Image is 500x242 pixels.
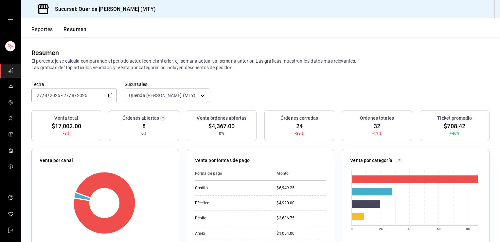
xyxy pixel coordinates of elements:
[54,115,78,122] h3: Venta total
[277,185,326,191] div: $6,949.25
[75,93,77,98] span: /
[437,115,472,122] h3: Ticket promedio
[142,122,146,131] span: 8
[295,131,304,136] span: -33%
[374,122,380,131] span: 32
[36,93,42,98] input: --
[296,122,303,131] span: 24
[77,93,88,98] input: ----
[195,157,250,164] p: Venta por formas de pago
[277,215,326,221] div: $3,686.75
[372,131,382,136] span: -11%
[197,115,246,122] h3: Venta órdenes abiertas
[208,122,235,131] span: $4,367.00
[31,26,53,37] button: Reportes
[277,231,326,236] div: $1,054.00
[63,26,87,37] button: Resumen
[31,82,117,87] label: Fecha
[71,93,75,98] input: --
[280,115,318,122] h3: Órdenes cerradas
[437,227,441,231] text: 6K
[195,185,260,191] div: Crédito
[8,17,13,22] button: open drawer
[277,200,326,206] div: $4,920.00
[129,92,196,99] span: Querida [PERSON_NAME] (MTY)
[195,200,260,206] div: Efectivo
[31,26,87,37] div: navigation tabs
[351,227,353,231] text: 0
[122,115,159,122] h3: Órdenes abiertas
[271,167,326,181] th: Monto
[52,122,81,131] span: $17,002.00
[42,93,44,98] span: /
[125,82,210,87] label: Sucursales
[450,131,460,136] span: +46%
[63,131,69,136] span: -3%
[69,93,71,98] span: /
[31,58,490,71] p: El porcentaje se calcula comparando el período actual con el anterior, ej. semana actual vs. sema...
[49,93,61,98] input: ----
[195,215,260,221] div: Debito
[466,227,470,231] text: 8K
[444,122,465,131] span: $708.42
[50,5,156,13] h3: Sucursal: Querida [PERSON_NAME] (MTY)
[63,93,69,98] input: --
[360,115,394,122] h3: Órdenes totales
[195,167,272,181] th: Forma de pago
[408,227,412,231] text: 4K
[219,131,224,136] span: 0%
[350,157,392,164] p: Venta por categoría
[31,48,59,58] div: Resumen
[61,93,62,98] span: -
[141,131,147,136] span: 0%
[195,231,260,236] div: Amex
[379,227,383,231] text: 2K
[47,93,49,98] span: /
[40,157,73,164] p: Venta por canal
[44,93,47,98] input: --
